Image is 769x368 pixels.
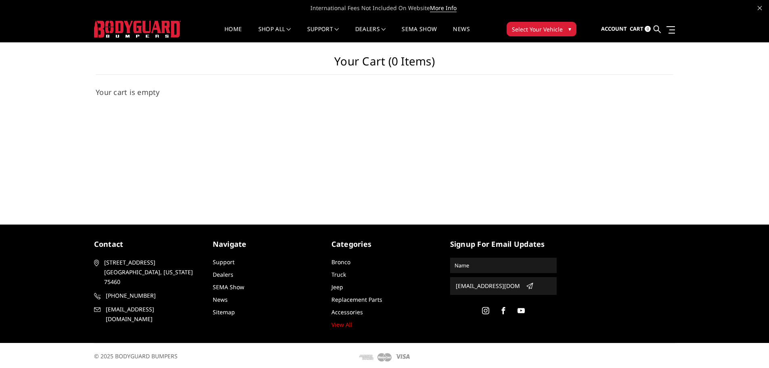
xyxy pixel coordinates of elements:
a: Account [601,18,627,40]
h5: Categories [331,239,438,250]
a: View All [331,321,352,328]
span: Account [601,25,627,32]
a: SEMA Show [213,283,244,291]
input: Name [451,259,555,272]
a: Jeep [331,283,343,291]
a: News [213,296,228,303]
a: [PHONE_NUMBER] [94,291,201,301]
a: More Info [430,4,457,12]
a: Home [224,26,242,42]
h5: Navigate [213,239,319,250]
span: 0 [645,26,651,32]
h3: Your cart is empty [96,87,673,98]
input: Email [453,280,523,292]
h5: signup for email updates [450,239,557,250]
a: Sitemap [213,308,235,316]
a: Support [307,26,339,42]
a: Dealers [213,271,233,278]
span: [PHONE_NUMBER] [106,291,199,301]
span: ▾ [568,25,571,33]
a: SEMA Show [402,26,437,42]
span: Cart [630,25,643,32]
span: [STREET_ADDRESS] [GEOGRAPHIC_DATA], [US_STATE] 75460 [104,258,198,287]
a: Accessories [331,308,363,316]
a: Support [213,258,235,266]
a: Replacement Parts [331,296,382,303]
h1: Your Cart (0 items) [96,55,673,75]
span: [EMAIL_ADDRESS][DOMAIN_NAME] [106,305,199,324]
a: [EMAIL_ADDRESS][DOMAIN_NAME] [94,305,201,324]
span: © 2025 BODYGUARD BUMPERS [94,352,178,360]
span: Select Your Vehicle [512,25,563,34]
a: shop all [258,26,291,42]
h5: contact [94,239,201,250]
a: Dealers [355,26,386,42]
a: Bronco [331,258,350,266]
img: BODYGUARD BUMPERS [94,21,181,38]
a: Cart 0 [630,18,651,40]
button: Select Your Vehicle [507,22,576,36]
a: Truck [331,271,346,278]
a: News [453,26,469,42]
